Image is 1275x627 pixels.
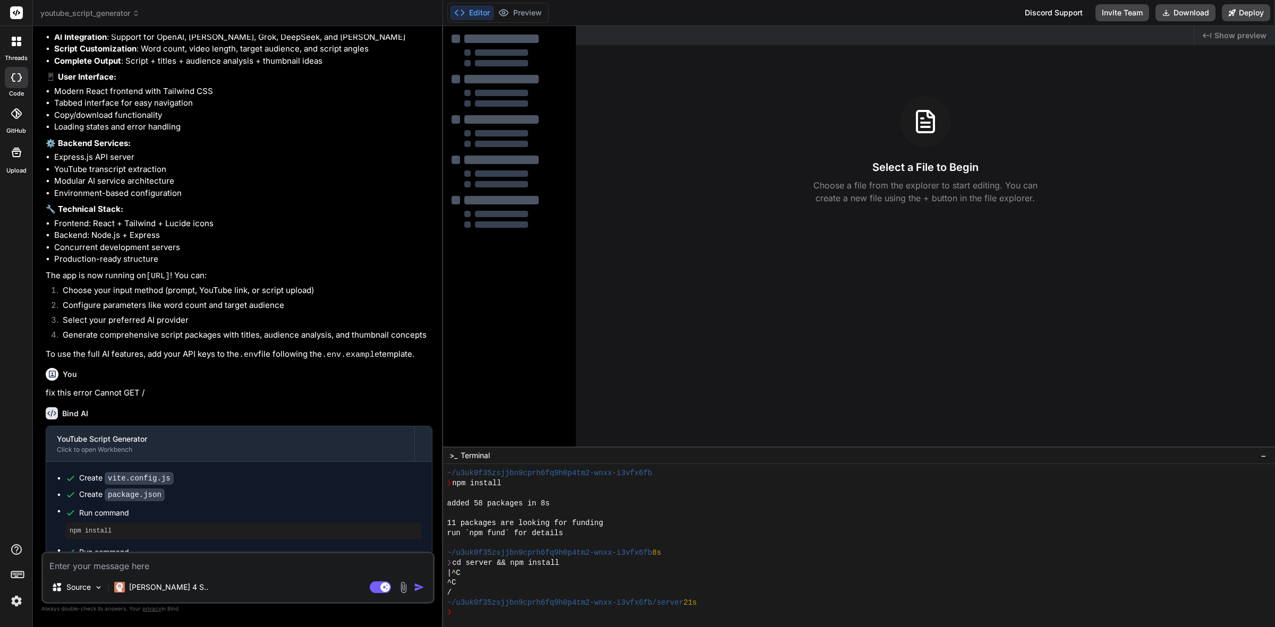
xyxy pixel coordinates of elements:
[447,568,461,578] span: |^C
[1259,447,1269,464] button: −
[397,581,410,594] img: attachment
[54,299,432,314] li: Configure parameters like word count and target audience
[146,272,170,281] code: [URL]
[54,242,432,254] li: Concurrent development servers
[105,472,174,485] code: vite.config.js
[322,350,379,359] code: .env.example
[79,508,421,518] span: Run command
[114,582,125,592] img: Claude 4 Sonnet
[54,253,432,265] li: Production-ready structure
[54,56,121,66] strong: Complete Output
[54,97,432,109] li: Tabbed interface for easy navigation
[447,558,453,568] span: ❯
[63,369,77,380] h6: You
[54,151,432,164] li: Express.js API server
[57,434,404,444] div: YouTube Script Generator
[447,578,456,588] span: ^C
[46,138,131,148] strong: ⚙️ Backend Services:
[46,270,432,283] p: The app is now running on ! You can:
[46,348,432,362] p: To use the full AI features, add your API keys to the file following the template.
[54,285,432,299] li: Choose your input method (prompt, YouTube link, or script upload)
[54,85,432,98] li: Modern React frontend with Tailwind CSS
[239,350,258,359] code: .env
[94,583,103,592] img: Pick Models
[54,31,432,44] li: : Support for OpenAI, [PERSON_NAME], Grok, DeepSeek, and [PERSON_NAME]
[40,8,140,19] span: youtube_script_generator
[1095,4,1149,21] button: Invite Team
[461,450,490,461] span: Terminal
[105,488,165,501] code: package.json
[806,179,1044,204] p: Choose a file from the explorer to start editing. You can create a new file using the + button in...
[684,598,697,608] span: 21s
[62,408,88,419] h6: Bind AI
[872,160,979,175] h3: Select a File to Begin
[54,175,432,187] li: Modular AI service architecture
[5,54,28,63] label: threads
[494,5,546,20] button: Preview
[447,468,652,478] span: ~/u3uk0f35zsjjbn9cprh6fq9h0p4tm2-wnxx-i3vfx6fb
[1155,4,1215,21] button: Download
[54,229,432,242] li: Backend: Node.js + Express
[447,528,563,538] span: run `npm fund` for details
[46,72,116,82] strong: 📱 User Interface:
[6,126,26,135] label: GitHub
[450,5,494,20] button: Editor
[66,582,91,592] p: Source
[46,426,414,461] button: YouTube Script GeneratorClick to open Workbench
[9,89,24,98] label: code
[447,598,684,608] span: ~/u3uk0f35zsjjbn9cprh6fq9h0p4tm2-wnxx-i3vfx6fb/server
[79,547,421,557] span: Run command
[1222,4,1270,21] button: Deploy
[447,607,453,617] span: ❯
[79,489,165,500] div: Create
[449,450,457,461] span: >_
[447,548,652,558] span: ~/u3uk0f35zsjjbn9cprh6fq9h0p4tm2-wnxx-i3vfx6fb
[1214,30,1266,41] span: Show preview
[46,204,123,214] strong: 🔧 Technical Stack:
[54,121,432,133] li: Loading states and error handling
[54,109,432,122] li: Copy/download functionality
[142,605,161,612] span: privacy
[414,582,424,592] img: icon
[447,518,603,528] span: 11 packages are looking for funding
[54,164,432,176] li: YouTube transcript extraction
[447,478,453,488] span: ❯
[70,527,417,535] pre: npm install
[46,387,432,399] p: fix this error Cannot GET /
[54,44,137,54] strong: Script Customization
[452,478,501,488] span: npm install
[129,582,208,592] p: [PERSON_NAME] 4 S..
[54,329,432,344] li: Generate comprehensive script packages with titles, audience analysis, and thumbnail concepts
[54,32,107,42] strong: AI Integration
[79,473,174,484] div: Create
[54,187,432,200] li: Environment-based configuration
[1018,4,1089,21] div: Discord Support
[54,314,432,329] li: Select your preferred AI provider
[57,445,404,454] div: Click to open Workbench
[447,588,452,598] span: /
[41,604,435,614] p: Always double-check its answers. Your in Bind
[7,592,25,610] img: settings
[54,218,432,230] li: Frontend: React + Tailwind + Lucide icons
[447,499,550,509] span: added 58 packages in 8s
[6,166,27,175] label: Upload
[54,43,432,55] li: : Word count, video length, target audience, and script angles
[1261,450,1266,461] span: −
[452,558,559,568] span: cd server && npm install
[54,55,432,67] li: : Script + titles + audience analysis + thumbnail ideas
[652,548,661,558] span: 8s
